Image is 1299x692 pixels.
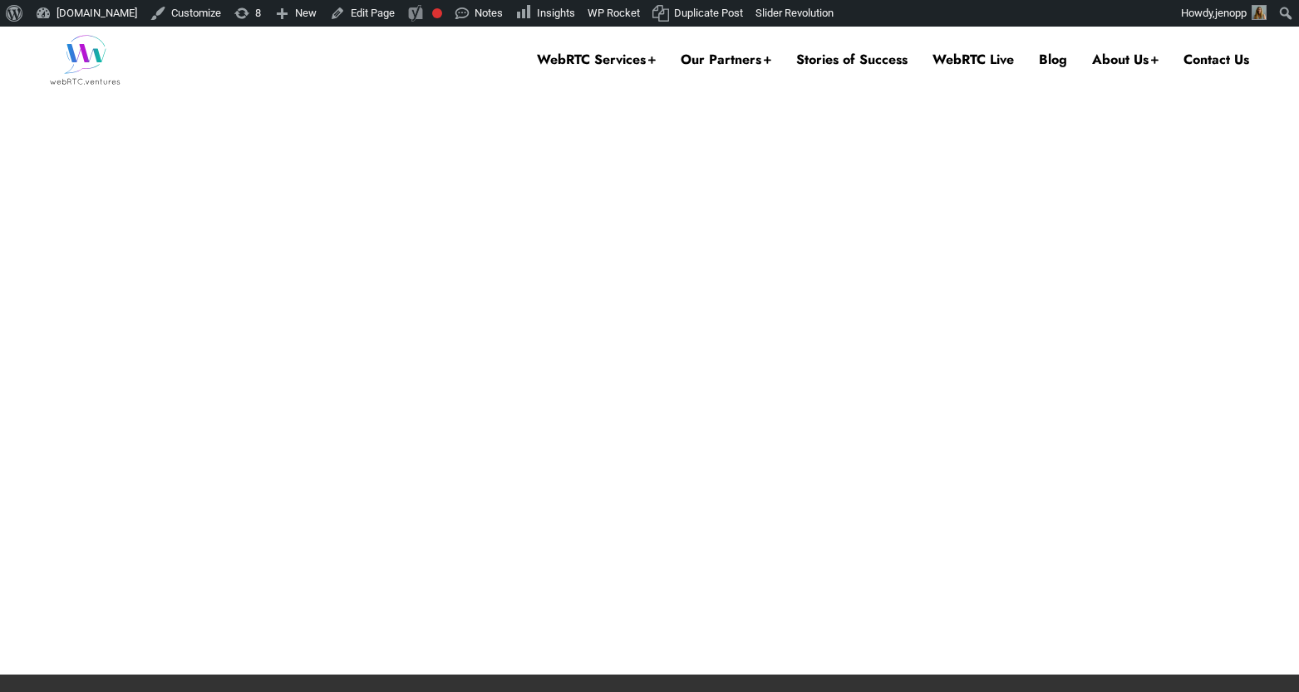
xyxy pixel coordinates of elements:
[796,27,908,93] a: Stories of Success
[50,35,121,85] img: WebRTC.ventures
[1039,27,1067,93] a: Blog
[755,7,834,19] span: Slider Revolution
[1092,27,1159,93] a: About Us
[1215,7,1247,19] span: jenopp
[932,27,1014,93] a: WebRTC Live
[681,27,771,93] a: Our Partners
[432,8,442,18] div: Needs improvement
[537,27,656,93] a: WebRTC Services
[1183,27,1249,93] a: Contact Us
